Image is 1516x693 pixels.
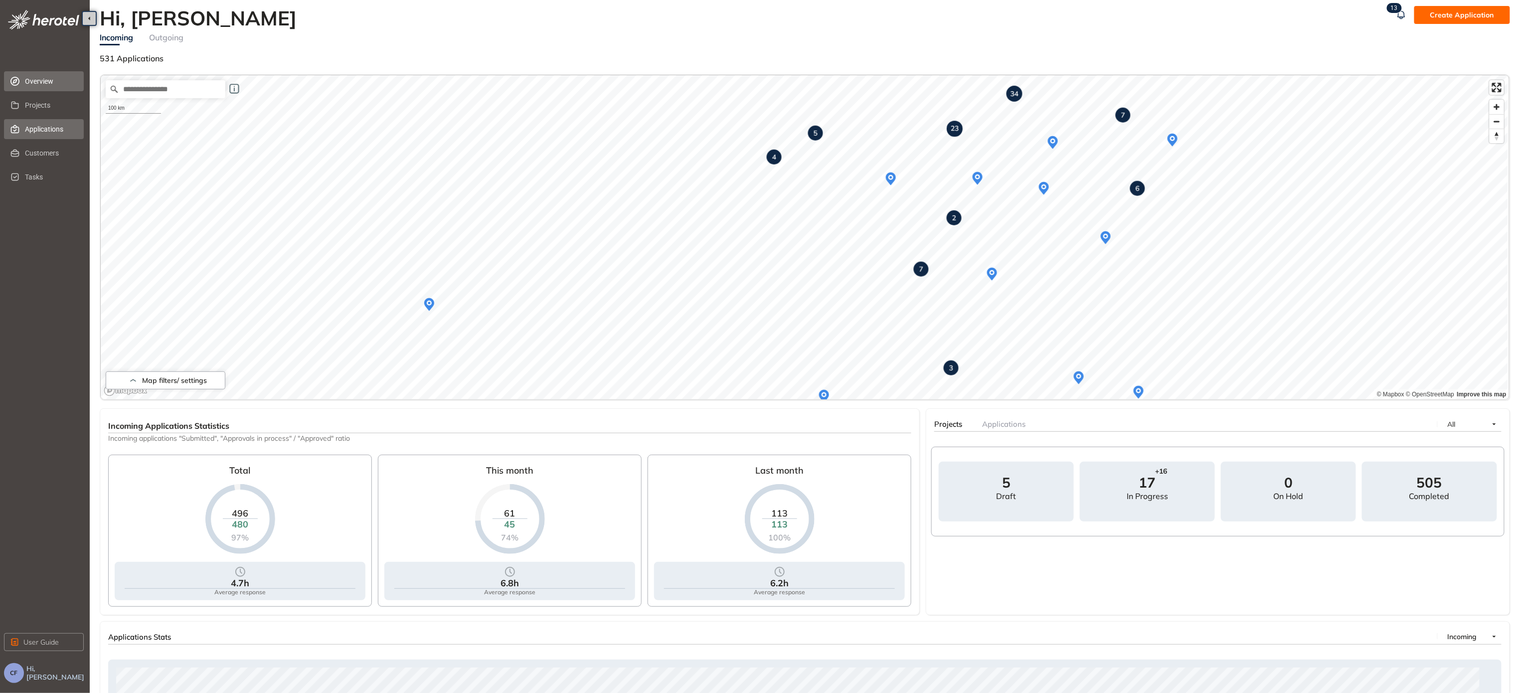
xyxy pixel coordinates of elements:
[230,461,251,484] div: Total
[108,632,171,642] span: Applications Stats
[944,360,959,375] div: Map marker
[1394,4,1398,11] span: 3
[100,31,133,44] div: Incoming
[762,519,797,530] div: 113
[1448,420,1456,429] span: All
[223,532,258,542] div: 97%
[25,167,76,187] span: Tasks
[420,296,438,314] div: Map marker
[23,637,59,648] span: User Guide
[1002,476,1011,490] span: 5
[1136,184,1140,193] strong: 6
[949,363,953,372] strong: 3
[493,519,527,530] div: 45
[1130,181,1145,196] div: Map marker
[25,71,76,91] span: Overview
[25,95,76,115] span: Projects
[142,376,207,385] span: Map filters/ settings
[1097,229,1115,247] div: Map marker
[1490,100,1504,114] button: Zoom in
[223,519,258,530] div: 480
[951,124,959,133] strong: 23
[1121,111,1125,120] strong: 7
[1414,6,1510,24] button: Create Application
[493,508,527,519] div: 61
[106,103,161,114] div: 100 km
[947,210,962,225] div: Map marker
[1490,129,1504,143] button: Reset bearing to north
[4,633,84,651] button: User Guide
[214,589,266,596] div: Average response
[1490,80,1504,95] button: Enter fullscreen
[493,532,527,542] div: 74%
[484,589,535,596] div: Average response
[1116,108,1131,123] div: Map marker
[982,419,1025,429] span: Applications
[4,663,24,683] button: CF
[983,265,1001,283] div: Map marker
[1284,476,1293,490] span: 0
[914,262,929,277] div: Map marker
[486,461,533,484] div: This month
[754,589,805,596] div: Average response
[26,665,86,682] span: Hi, [PERSON_NAME]
[1430,9,1494,20] span: Create Application
[772,153,776,162] strong: 4
[1035,179,1053,197] div: Map marker
[969,170,987,187] div: Map marker
[755,461,804,484] div: Last month
[767,150,782,165] div: Map marker
[1409,492,1450,501] div: Completed
[1164,131,1181,149] div: Map marker
[762,508,797,519] div: 113
[1139,476,1156,490] span: 17
[223,508,258,519] div: 496
[1070,369,1088,387] div: Map marker
[1490,115,1504,129] span: Zoom out
[1127,492,1168,501] div: In progress
[1377,391,1404,398] a: Mapbox
[882,170,900,188] div: Map marker
[106,80,225,98] input: Search place...
[815,387,833,405] div: Map marker
[104,385,148,396] a: Mapbox logo
[1274,492,1304,501] div: On hold
[100,53,164,63] span: 531 Applications
[10,670,18,677] span: CF
[101,75,1508,399] canvas: Map
[25,143,76,163] span: Customers
[1406,391,1454,398] a: OpenStreetMap
[1448,632,1477,641] span: Incoming
[1044,134,1062,152] div: Map marker
[8,10,79,29] img: logo
[947,121,963,137] div: Map marker
[106,371,225,389] button: Map filters/ settings
[1457,391,1507,398] a: Improve this map
[231,578,249,589] div: 4.7h
[149,31,183,44] div: Outgoing
[919,265,923,274] strong: 7
[934,419,962,429] span: Projects
[770,578,789,589] div: 6.2h
[1130,383,1148,401] div: Map marker
[997,492,1016,501] div: draft
[1156,467,1168,476] span: +16
[952,213,956,222] strong: 2
[501,578,519,589] div: 6.8h
[1391,4,1394,11] span: 1
[1490,114,1504,129] button: Zoom out
[1007,86,1022,102] div: Map marker
[108,433,911,443] span: Incoming applications "Submitted", "Approvals in process" / "Approved" ratio
[814,129,818,138] strong: 5
[108,421,229,431] span: Incoming Applications Statistics
[1387,3,1402,13] sup: 13
[762,532,797,542] div: 100%
[1417,476,1442,490] span: 505
[808,126,823,141] div: Map marker
[25,119,76,139] span: Applications
[1011,89,1018,98] strong: 34
[100,6,303,30] h2: Hi, [PERSON_NAME]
